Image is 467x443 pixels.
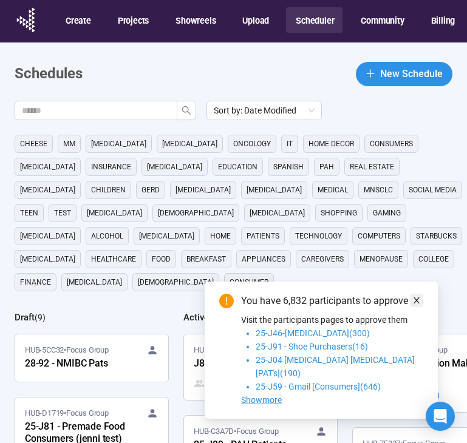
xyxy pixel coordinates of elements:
span: medical [318,184,348,196]
span: [MEDICAL_DATA] [20,253,75,265]
a: HUB-5CC32•Focus Group28-92 - NMIBC Pats [15,334,168,382]
button: plusNew Schedule [356,62,452,86]
span: Showmore [241,395,282,405]
span: cheese [20,138,47,150]
span: technology [295,230,342,242]
span: alcohol [91,230,123,242]
span: [MEDICAL_DATA] [250,207,305,219]
span: mnsclc [364,184,393,196]
span: healthcare [91,253,136,265]
span: [DEMOGRAPHIC_DATA] [138,276,214,288]
span: HUB-D1719 • Focus Group [25,407,109,419]
button: Billing [421,7,464,33]
span: PAH [319,161,334,173]
span: [MEDICAL_DATA] [162,138,217,150]
span: [MEDICAL_DATA] [176,184,231,196]
span: 25-J59 - Gmail [Consumers](646) [256,382,381,391]
span: college [418,253,449,265]
span: education [218,161,257,173]
span: [MEDICAL_DATA] [247,184,302,196]
span: [MEDICAL_DATA] [20,230,75,242]
div: J88 - Pre Work Link [194,356,327,372]
span: exclamation-circle [219,294,234,308]
button: Projects [108,7,157,33]
span: computers [358,230,400,242]
span: [MEDICAL_DATA] [67,276,122,288]
button: Community [351,7,412,33]
button: Showreels [166,7,224,33]
span: home [210,230,231,242]
span: ( 9 ) [35,313,46,322]
span: New Schedule [380,66,443,81]
span: [MEDICAL_DATA] [147,161,202,173]
span: consumer [230,276,268,288]
span: [MEDICAL_DATA] [91,138,146,150]
span: HUB-360C1 • Focus Group [194,344,277,356]
span: it [287,138,293,150]
span: oncology [233,138,271,150]
span: HUB-5CC32 • Focus Group [25,344,109,356]
button: Scheduler [286,7,343,33]
span: Test [54,207,71,219]
span: Food [152,253,171,265]
span: gaming [373,207,401,219]
div: 28-92 - NMIBC Pats [25,356,159,372]
span: caregivers [301,253,344,265]
span: search [182,106,191,115]
span: 25-J91 - Shoe Purchasers(16) [256,342,368,351]
p: Visit the participants pages to approve them [241,313,423,326]
span: MM [63,138,75,150]
span: HUB-C3A7D • Focus Group [194,425,279,438]
span: close [412,296,421,305]
span: social media [409,184,457,196]
span: Teen [20,207,38,219]
span: plus [366,69,375,78]
span: home decor [308,138,354,150]
span: breakfast [186,253,226,265]
span: 25-J46-[MEDICAL_DATA](300) [256,328,370,338]
span: Insurance [91,161,131,173]
button: Upload [233,7,278,33]
span: Sort by: Date Modified [214,101,315,120]
span: 25-J04 [MEDICAL_DATA] [MEDICAL_DATA] [PAT's](190) [256,355,415,378]
h1: Schedules [15,63,83,86]
button: Create [56,7,100,33]
span: real estate [350,161,394,173]
span: [MEDICAL_DATA] [87,207,142,219]
div: 12 [194,377,236,390]
button: search [177,101,196,120]
div: You have 6,832 participants to approve [241,294,423,308]
span: [MEDICAL_DATA] [20,184,75,196]
span: GERD [141,184,160,196]
div: Open Intercom Messenger [426,402,455,431]
span: starbucks [416,230,457,242]
span: children [91,184,126,196]
span: shopping [321,207,357,219]
span: menopause [360,253,403,265]
span: [DEMOGRAPHIC_DATA] [158,207,234,219]
h2: Active [183,312,209,323]
span: consumers [370,138,413,150]
a: HUB-360C1•Focus Group RRJ88 - Pre Work Link12 / 1500 [184,334,337,400]
span: appliances [242,253,285,265]
span: Spanish [273,161,304,173]
span: Patients [247,230,279,242]
span: HUB-D4D29 • Focus Group [363,344,448,356]
h2: Draft [15,312,35,323]
span: [MEDICAL_DATA] [139,230,194,242]
span: finance [20,276,51,288]
span: [MEDICAL_DATA] [20,161,75,173]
